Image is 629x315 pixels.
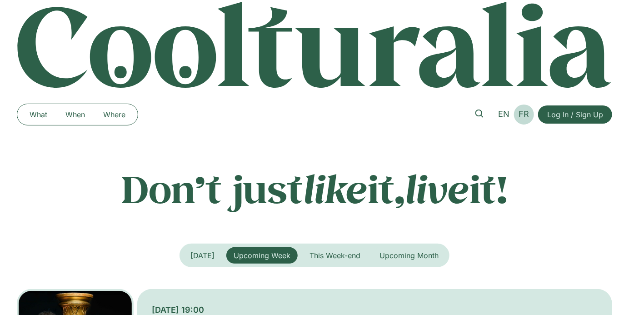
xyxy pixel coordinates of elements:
span: FR [519,109,529,119]
em: like [303,163,368,214]
p: Don’t just it, it! [17,166,612,211]
span: This Week-end [310,251,360,260]
a: What [20,107,56,122]
a: FR [514,108,534,121]
a: When [56,107,94,122]
span: Log In / Sign Up [547,109,603,120]
span: EN [499,109,510,119]
a: Log In / Sign Up [538,105,612,124]
span: [DATE] [190,251,215,260]
span: Upcoming Month [379,251,439,260]
a: EN [494,108,514,121]
a: Where [94,107,135,122]
nav: Menu [20,107,135,122]
em: live [405,163,469,214]
span: Upcoming Week [234,251,290,260]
